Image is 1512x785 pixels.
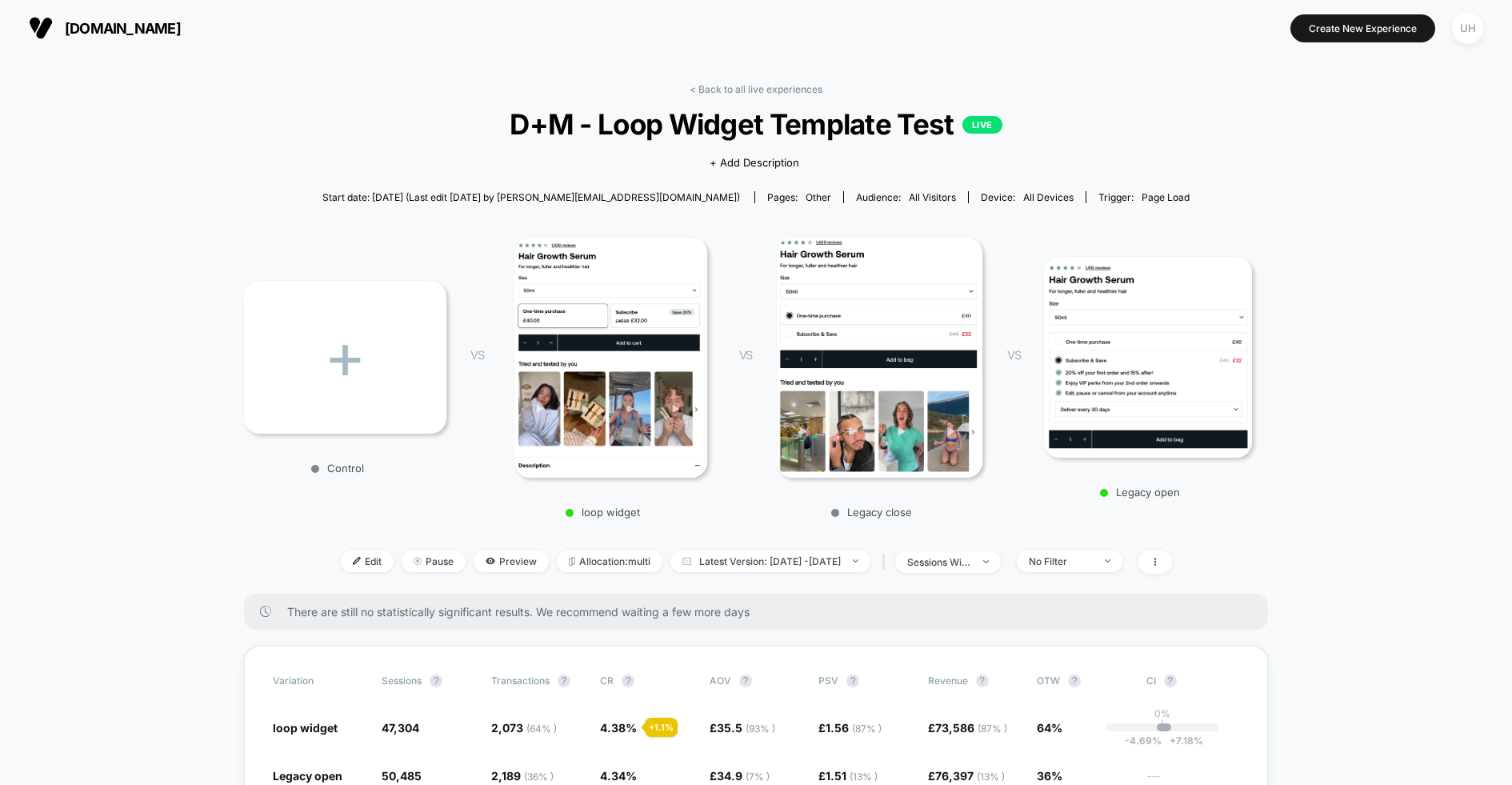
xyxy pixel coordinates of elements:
[1447,12,1488,45] button: UH
[710,721,775,735] span: £
[1154,707,1170,719] p: 0%
[1125,735,1162,747] span: -4.69 %
[1162,735,1203,747] span: 7.18 %
[557,551,662,572] span: Allocation: multi
[414,557,422,565] img: end
[1036,486,1244,499] p: Legacy open
[1142,191,1190,203] span: Page Load
[341,551,394,572] span: Edit
[717,721,775,735] span: 35.5
[710,675,731,687] span: AOV
[935,721,1007,735] span: 73,586
[402,551,466,572] span: Pause
[717,769,770,783] span: 34.9
[1068,675,1081,687] button: ?
[1161,719,1164,731] p: |
[928,675,968,687] span: Revenue
[976,675,989,687] button: ?
[526,723,557,735] span: ( 64 % )
[29,16,53,40] img: Visually logo
[1098,191,1190,203] div: Trigger:
[818,721,882,735] span: £
[382,769,422,783] span: 50,485
[1037,675,1125,687] span: OTW
[322,191,740,203] span: Start date: [DATE] (Last edit [DATE] by [PERSON_NAME][EMAIL_ADDRESS][DOMAIN_NAME])
[491,769,554,783] span: 2,189
[962,116,1002,134] p: LIVE
[670,551,870,572] span: Latest Version: [DATE] - [DATE]
[746,723,775,735] span: ( 93 % )
[739,675,752,687] button: ?
[777,238,983,478] img: Legacy close main
[853,559,858,563] img: end
[739,348,752,362] span: VS
[273,721,338,735] span: loop widget
[24,15,186,41] button: [DOMAIN_NAME]
[600,675,614,687] span: CR
[818,769,878,783] span: £
[1170,735,1176,747] span: +
[983,560,989,563] img: end
[1037,769,1062,783] span: 36%
[558,675,570,687] button: ?
[978,723,1007,735] span: ( 87 % )
[236,462,438,475] p: Control
[295,107,1217,141] span: D+M - Loop Widget Template Test
[353,557,361,565] img: edit
[1290,14,1435,42] button: Create New Experience
[909,191,956,203] span: All Visitors
[645,718,678,737] div: + 1.1 %
[826,721,882,735] span: 1.56
[622,675,634,687] button: ?
[569,557,575,566] img: rebalance
[273,675,361,687] span: Variation
[806,191,831,203] span: other
[768,506,976,519] p: Legacy close
[1023,191,1074,203] span: all devices
[382,675,422,687] span: Sessions
[382,721,419,735] span: 47,304
[1037,721,1062,735] span: 64%
[818,675,838,687] span: PSV
[1146,771,1239,783] span: ---
[1164,675,1177,687] button: ?
[690,83,822,95] a: < Back to all live experiences
[524,771,554,783] span: ( 36 % )
[514,238,707,478] img: loop widget main
[968,191,1086,203] span: Device:
[273,769,342,783] span: Legacy open
[474,551,549,572] span: Preview
[856,191,956,203] div: Audience:
[710,769,770,783] span: £
[1452,13,1483,44] div: UH
[850,771,878,783] span: ( 13 % )
[907,556,971,568] div: sessions with impression
[287,605,1236,619] span: There are still no statistically significant results. We recommend waiting a few more days
[1029,555,1093,567] div: No Filter
[491,721,557,735] span: 2,073
[846,675,859,687] button: ?
[767,191,831,203] div: Pages:
[491,675,550,687] span: Transactions
[878,551,895,574] span: |
[928,769,1005,783] span: £
[65,20,181,37] span: [DOMAIN_NAME]
[1146,675,1234,687] span: CI
[852,723,882,735] span: ( 87 % )
[1044,257,1252,459] img: Legacy open main
[977,771,1005,783] span: ( 13 % )
[1007,348,1020,362] span: VS
[928,721,1007,735] span: £
[600,769,637,783] span: 4.34 %
[710,155,799,171] span: + Add Description
[430,675,442,687] button: ?
[244,281,446,434] div: +
[682,557,691,565] img: calendar
[746,771,770,783] span: ( 7 % )
[470,348,483,362] span: VS
[1105,559,1110,563] img: end
[600,721,637,735] span: 4.38 %
[935,769,1005,783] span: 76,397
[499,506,707,519] p: loop widget
[826,769,878,783] span: 1.51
